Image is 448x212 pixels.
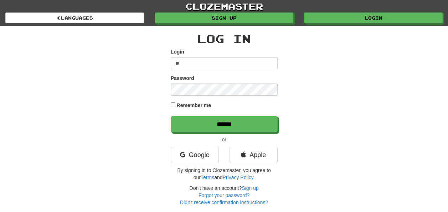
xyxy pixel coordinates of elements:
[171,48,184,55] label: Login
[199,192,249,198] a: Forgot your password?
[171,185,278,206] div: Don't have an account?
[230,147,278,163] a: Apple
[222,175,253,180] a: Privacy Policy
[180,200,268,205] a: Didn't receive confirmation instructions?
[5,12,144,23] a: Languages
[171,136,278,143] p: or
[171,147,219,163] a: Google
[242,185,258,191] a: Sign up
[171,167,278,181] p: By signing in to Clozemaster, you agree to our and .
[304,12,443,23] a: Login
[155,12,293,23] a: Sign up
[201,175,214,180] a: Terms
[176,102,211,109] label: Remember me
[171,33,278,45] h2: Log In
[171,75,194,82] label: Password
